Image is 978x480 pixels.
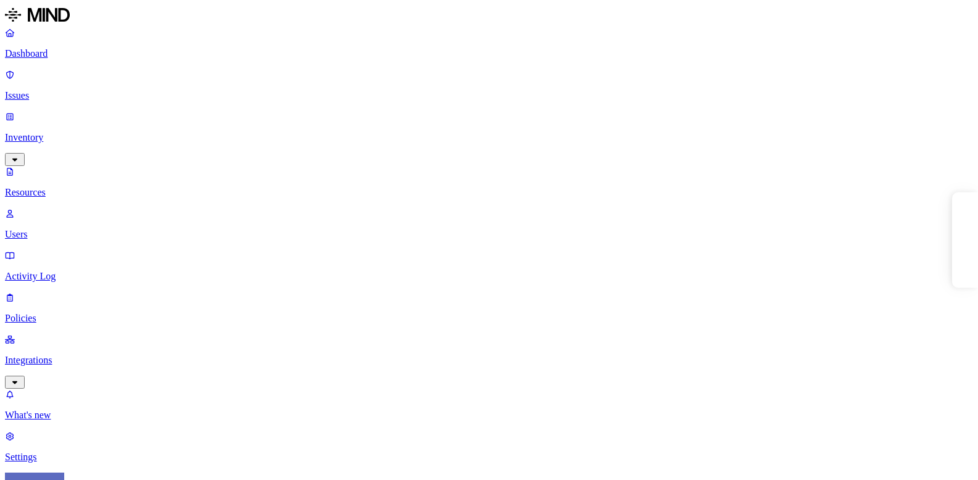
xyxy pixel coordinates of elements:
a: Activity Log [5,250,973,282]
p: Users [5,229,973,240]
p: Resources [5,187,973,198]
a: Inventory [5,111,973,164]
a: Resources [5,166,973,198]
a: Settings [5,431,973,463]
img: MIND [5,5,70,25]
iframe: Marker.io feedback button [952,192,978,288]
a: Integrations [5,334,973,387]
p: Inventory [5,132,973,143]
a: Dashboard [5,27,973,59]
p: What's new [5,410,973,421]
p: Settings [5,452,973,463]
p: Dashboard [5,48,973,59]
p: Policies [5,313,973,324]
a: Users [5,208,973,240]
a: What's new [5,389,973,421]
p: Issues [5,90,973,101]
p: Activity Log [5,271,973,282]
p: Integrations [5,355,973,366]
a: Issues [5,69,973,101]
a: MIND [5,5,973,27]
a: Policies [5,292,973,324]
